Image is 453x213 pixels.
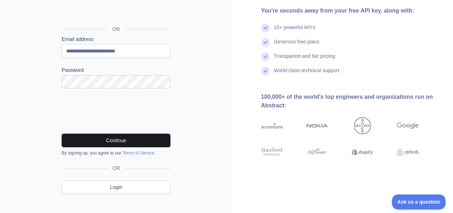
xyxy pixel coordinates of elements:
div: By signing up, you agree to our . [62,150,170,156]
img: nokia [306,117,328,134]
img: google [397,117,419,134]
span: OR [110,165,123,172]
img: stanford university [261,147,283,157]
img: check mark [261,52,270,61]
div: You're seconds away from your free API key, along with: [261,6,442,15]
a: Terms of Service [122,151,154,156]
img: check mark [261,38,270,47]
div: 15+ powerful API's [274,24,315,38]
img: accenture [261,117,283,134]
button: Continue [62,134,170,147]
div: Transparent and fair pricing [274,52,335,67]
label: Email address [62,36,170,43]
iframe: reCAPTCHA [62,97,170,125]
div: 100,000+ of the world's top engineers and organizations run on Abstract: [261,93,442,110]
label: Password [62,66,170,74]
img: bayer [354,117,371,134]
div: Generous free plans [274,38,319,52]
img: check mark [261,67,270,75]
a: Login [62,180,170,194]
iframe: Sign in with Google Button [58,5,173,21]
iframe: Toggle Customer Support [392,194,446,209]
span: OR [107,26,126,33]
img: shopify [352,147,374,157]
img: check mark [261,24,270,32]
img: payoneer [306,147,328,157]
div: World-class technical support [274,67,339,81]
img: airbnb [397,147,419,157]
